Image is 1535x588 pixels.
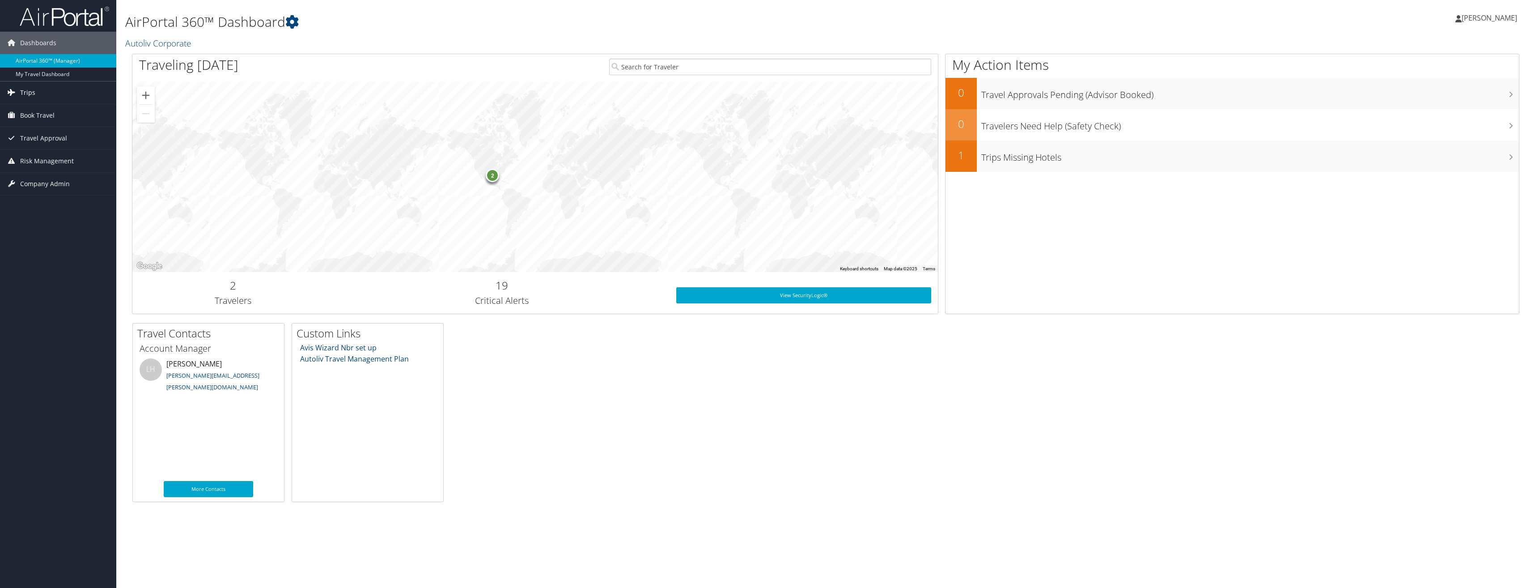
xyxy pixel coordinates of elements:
h2: 1 [946,148,977,163]
h3: Travelers [139,294,327,307]
span: Map data ©2025 [884,266,917,271]
span: Dashboards [20,32,56,54]
button: Zoom in [137,86,155,104]
a: More Contacts [164,481,253,497]
h1: My Action Items [946,55,1519,74]
a: [PERSON_NAME] [1455,4,1526,31]
div: 2 [486,169,499,183]
h2: 0 [946,85,977,100]
h1: AirPortal 360™ Dashboard [125,13,1059,31]
a: [PERSON_NAME][EMAIL_ADDRESS][PERSON_NAME][DOMAIN_NAME] [166,371,259,391]
h2: 0 [946,116,977,132]
h3: Critical Alerts [340,294,663,307]
h3: Travelers Need Help (Safety Check) [981,115,1519,132]
a: Terms (opens in new tab) [923,266,935,271]
h3: Trips Missing Hotels [981,147,1519,164]
a: Autoliv Travel Management Plan [300,354,409,364]
h3: Travel Approvals Pending (Advisor Booked) [981,84,1519,101]
h2: 19 [340,278,663,293]
a: Open this area in Google Maps (opens a new window) [135,260,164,272]
button: Keyboard shortcuts [840,266,878,272]
span: Travel Approval [20,127,67,149]
span: Company Admin [20,173,70,195]
h1: Traveling [DATE] [139,55,238,74]
h2: Custom Links [297,326,443,341]
a: 0Travel Approvals Pending (Advisor Booked) [946,78,1519,109]
li: [PERSON_NAME] [135,358,282,395]
a: 1Trips Missing Hotels [946,141,1519,172]
span: Trips [20,81,35,104]
img: Google [135,260,164,272]
a: View SecurityLogic® [676,287,931,303]
h3: Account Manager [140,342,277,355]
h2: 2 [139,278,327,293]
a: Autoliv Corporate [125,37,194,49]
a: Avis Wizard Nbr set up [300,343,377,353]
h2: Travel Contacts [137,326,284,341]
span: Book Travel [20,104,55,127]
input: Search for Traveler [609,59,932,75]
a: 0Travelers Need Help (Safety Check) [946,109,1519,141]
button: Zoom out [137,105,155,123]
img: airportal-logo.png [20,6,109,27]
span: [PERSON_NAME] [1462,13,1517,23]
div: LH [140,358,162,381]
span: Risk Management [20,150,74,172]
